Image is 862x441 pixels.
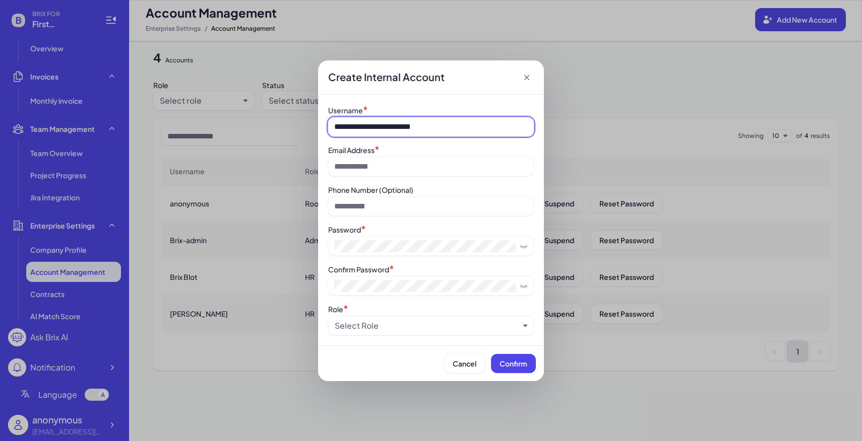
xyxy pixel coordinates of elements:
[328,106,363,115] label: Username
[335,320,379,332] div: Select Role
[328,305,343,314] label: Role
[328,70,445,84] span: Create Internal Account
[335,320,519,332] button: Select Role
[444,354,485,373] button: Cancel
[328,185,413,194] label: Phone Number (Optional)
[328,225,361,234] label: Password
[500,359,527,368] span: Confirm
[491,354,536,373] button: Confirm
[328,265,389,274] label: Confirm Password
[328,145,375,155] label: Email Address
[453,359,476,368] span: Cancel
